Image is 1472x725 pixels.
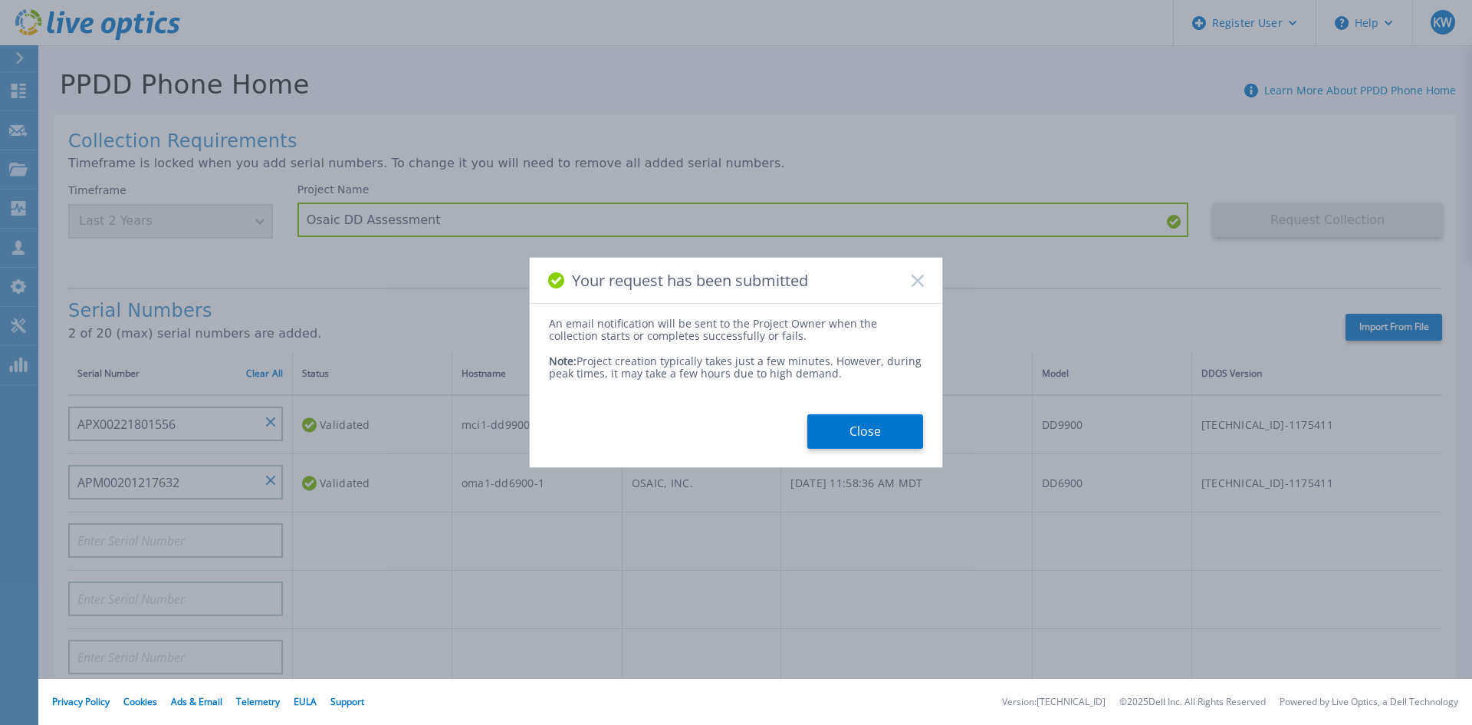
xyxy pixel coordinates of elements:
a: Support [330,695,364,708]
a: EULA [294,695,317,708]
a: Privacy Policy [52,695,110,708]
span: Your request has been submitted [572,272,808,289]
button: Close [807,414,923,449]
div: Project creation typically takes just a few minutes. However, during peak times, it may take a fe... [549,343,923,380]
a: Cookies [123,695,157,708]
li: Version: [TECHNICAL_ID] [1002,697,1106,707]
span: Note: [549,354,577,368]
a: Ads & Email [171,695,222,708]
li: Powered by Live Optics, a Dell Technology [1280,697,1458,707]
div: An email notification will be sent to the Project Owner when the collection starts or completes s... [549,318,923,342]
li: © 2025 Dell Inc. All Rights Reserved [1119,697,1266,707]
a: Telemetry [236,695,280,708]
